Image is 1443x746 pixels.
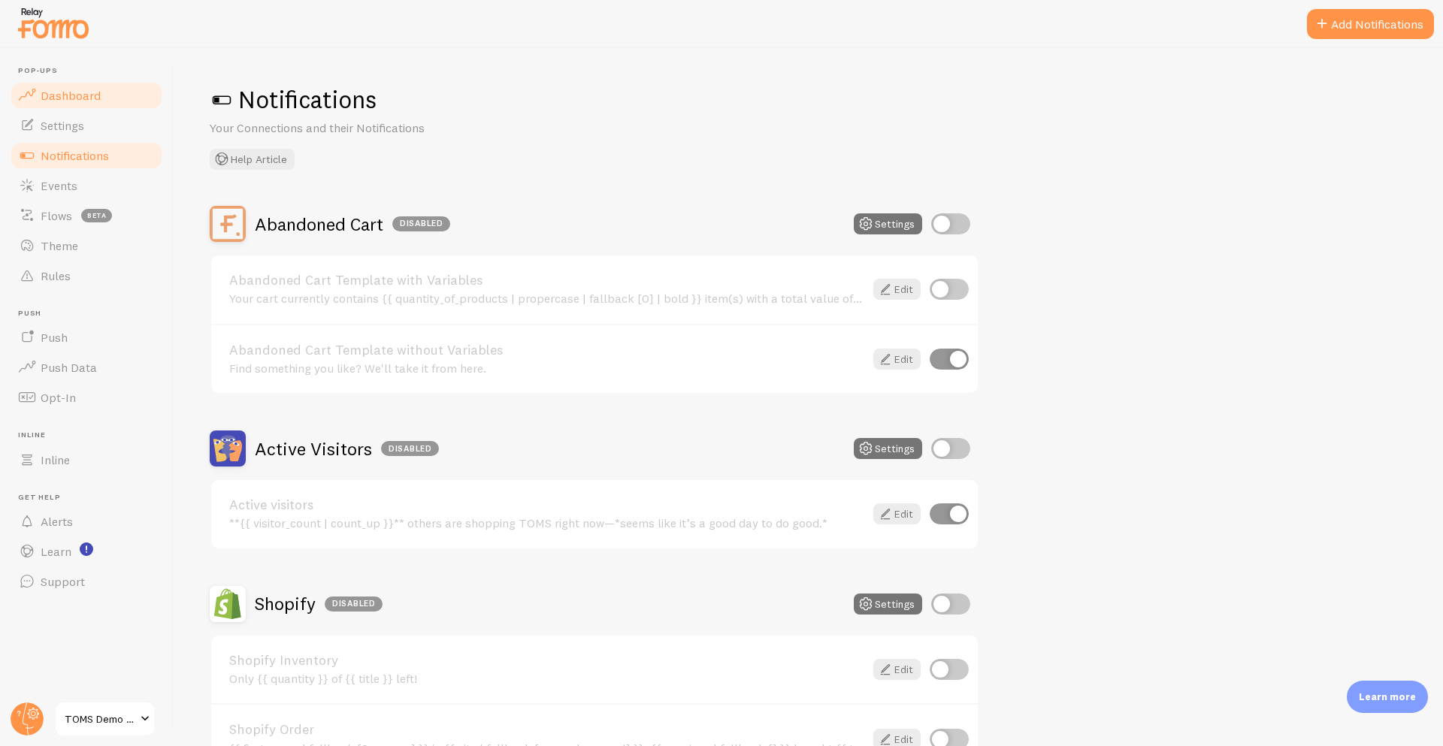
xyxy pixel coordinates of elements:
[210,119,570,137] p: Your Connections and their Notifications
[9,171,164,201] a: Events
[9,382,164,412] a: Opt-In
[41,330,68,345] span: Push
[18,430,164,440] span: Inline
[873,349,921,370] a: Edit
[9,445,164,475] a: Inline
[9,352,164,382] a: Push Data
[41,178,77,193] span: Events
[873,279,921,300] a: Edit
[255,592,383,615] h2: Shopify
[9,536,164,566] a: Learn
[9,80,164,110] a: Dashboard
[210,84,1407,115] h1: Notifications
[873,503,921,524] a: Edit
[41,88,101,103] span: Dashboard
[210,206,246,242] img: Abandoned Cart
[9,506,164,536] a: Alerts
[1347,681,1428,713] div: Learn more
[229,343,864,357] a: Abandoned Cart Template without Variables
[229,516,864,530] div: **{{ visitor_count | count_up }}** others are shopping TOMS right now—*seems like it’s a good day...
[229,291,864,305] div: Your cart currently contains {{ quantity_of_products | propercase | fallback [0] | bold }} item(s...
[41,148,109,163] span: Notifications
[210,149,295,170] button: Help Article
[229,273,864,287] a: Abandoned Cart Template with Variables
[854,213,922,234] button: Settings
[9,261,164,291] a: Rules
[210,586,246,622] img: Shopify
[1359,690,1416,704] p: Learn more
[9,566,164,596] a: Support
[41,574,85,589] span: Support
[41,544,71,559] span: Learn
[18,309,164,319] span: Push
[81,209,112,222] span: beta
[255,437,439,461] h2: Active Visitors
[41,360,97,375] span: Push Data
[80,542,93,556] svg: <p>Watch New Feature Tutorials!</p>
[255,213,450,236] h2: Abandoned Cart
[65,710,136,728] span: TOMS Demo Store
[9,140,164,171] a: Notifications
[18,66,164,76] span: Pop-ups
[9,110,164,140] a: Settings
[41,390,76,405] span: Opt-In
[229,654,864,667] a: Shopify Inventory
[229,361,864,375] div: Find something you like? We'll take it from here.
[16,4,91,42] img: fomo-relay-logo-orange.svg
[854,593,922,615] button: Settings
[229,672,864,685] div: Only {{ quantity }} of {{ title }} left!
[9,231,164,261] a: Theme
[18,493,164,503] span: Get Help
[381,441,439,456] div: Disabled
[41,208,72,223] span: Flows
[392,216,450,231] div: Disabled
[854,438,922,459] button: Settings
[229,723,864,736] a: Shopify Order
[41,268,71,283] span: Rules
[41,514,73,529] span: Alerts
[229,498,864,512] a: Active visitors
[9,201,164,231] a: Flows beta
[873,659,921,680] a: Edit
[210,430,246,467] img: Active Visitors
[54,701,156,737] a: TOMS Demo Store
[41,238,78,253] span: Theme
[9,322,164,352] a: Push
[41,452,70,467] span: Inline
[41,118,84,133] span: Settings
[325,596,383,612] div: Disabled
